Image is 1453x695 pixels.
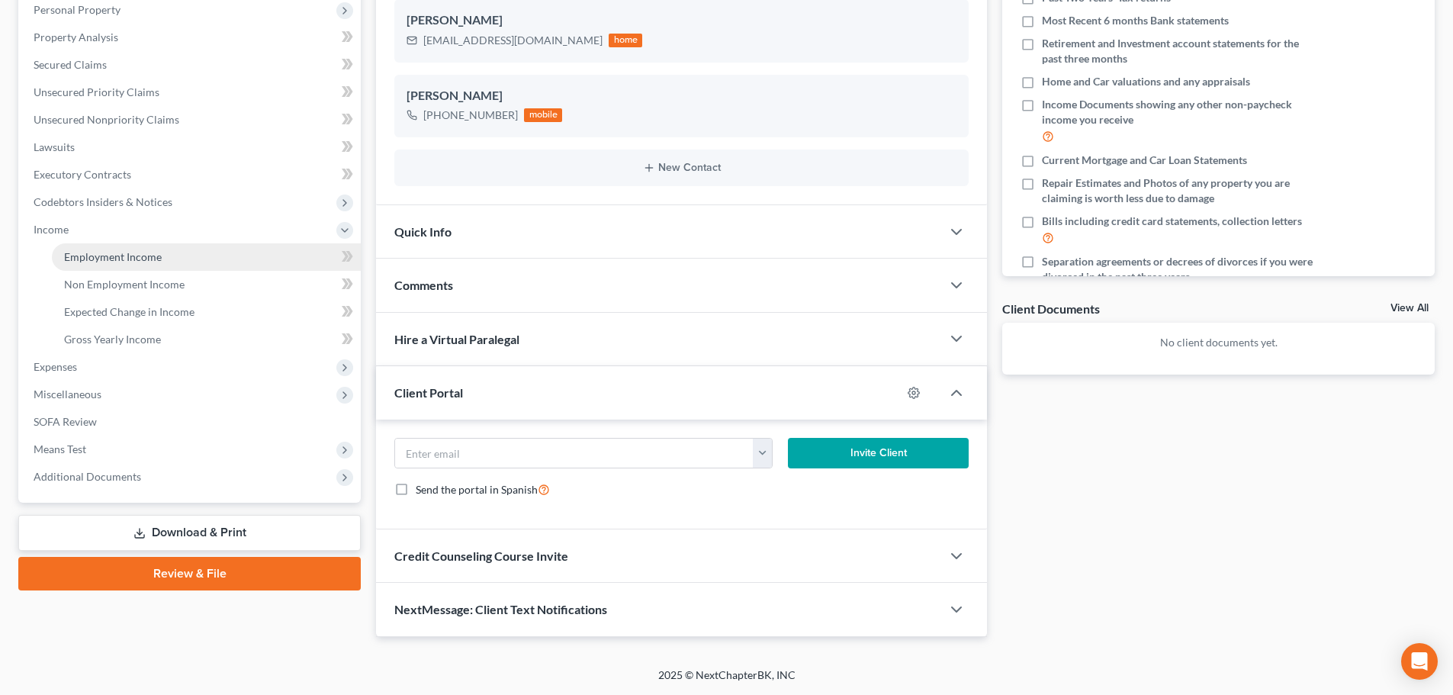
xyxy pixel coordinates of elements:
[34,470,141,483] span: Additional Documents
[394,278,453,292] span: Comments
[21,106,361,134] a: Unsecured Nonpriority Claims
[788,438,969,468] button: Invite Client
[34,442,86,455] span: Means Test
[394,332,519,346] span: Hire a Virtual Paralegal
[21,161,361,188] a: Executory Contracts
[34,31,118,43] span: Property Analysis
[292,668,1162,695] div: 2025 © NextChapterBK, INC
[64,250,162,263] span: Employment Income
[52,243,361,271] a: Employment Income
[407,162,956,174] button: New Contact
[609,34,642,47] div: home
[1042,97,1313,127] span: Income Documents showing any other non-paycheck income you receive
[18,557,361,590] a: Review & File
[52,298,361,326] a: Expected Change in Income
[34,388,101,401] span: Miscellaneous
[1042,74,1250,89] span: Home and Car valuations and any appraisals
[34,85,159,98] span: Unsecured Priority Claims
[1014,335,1422,350] p: No client documents yet.
[1390,303,1429,314] a: View All
[416,483,538,496] span: Send the portal in Spanish
[21,134,361,161] a: Lawsuits
[52,271,361,298] a: Non Employment Income
[21,24,361,51] a: Property Analysis
[1042,254,1313,285] span: Separation agreements or decrees of divorces if you were divorced in the past three years
[395,439,754,468] input: Enter email
[394,602,607,616] span: NextMessage: Client Text Notifications
[64,333,161,346] span: Gross Yearly Income
[34,223,69,236] span: Income
[394,385,463,400] span: Client Portal
[64,278,185,291] span: Non Employment Income
[18,515,361,551] a: Download & Print
[64,305,194,318] span: Expected Change in Income
[1401,643,1438,680] div: Open Intercom Messenger
[34,168,131,181] span: Executory Contracts
[34,58,107,71] span: Secured Claims
[1042,153,1247,168] span: Current Mortgage and Car Loan Statements
[34,195,172,208] span: Codebtors Insiders & Notices
[34,113,179,126] span: Unsecured Nonpriority Claims
[1002,301,1100,317] div: Client Documents
[34,360,77,373] span: Expenses
[34,140,75,153] span: Lawsuits
[407,87,956,105] div: [PERSON_NAME]
[1042,13,1229,28] span: Most Recent 6 months Bank statements
[1042,214,1302,229] span: Bills including credit card statements, collection letters
[21,51,361,79] a: Secured Claims
[407,11,956,30] div: [PERSON_NAME]
[394,224,452,239] span: Quick Info
[1042,175,1313,206] span: Repair Estimates and Photos of any property you are claiming is worth less due to damage
[34,415,97,428] span: SOFA Review
[394,549,568,563] span: Credit Counseling Course Invite
[524,108,562,122] div: mobile
[423,108,518,123] div: [PHONE_NUMBER]
[34,3,121,16] span: Personal Property
[21,79,361,106] a: Unsecured Priority Claims
[423,33,603,48] div: [EMAIL_ADDRESS][DOMAIN_NAME]
[52,326,361,353] a: Gross Yearly Income
[1042,36,1313,66] span: Retirement and Investment account statements for the past three months
[21,408,361,436] a: SOFA Review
